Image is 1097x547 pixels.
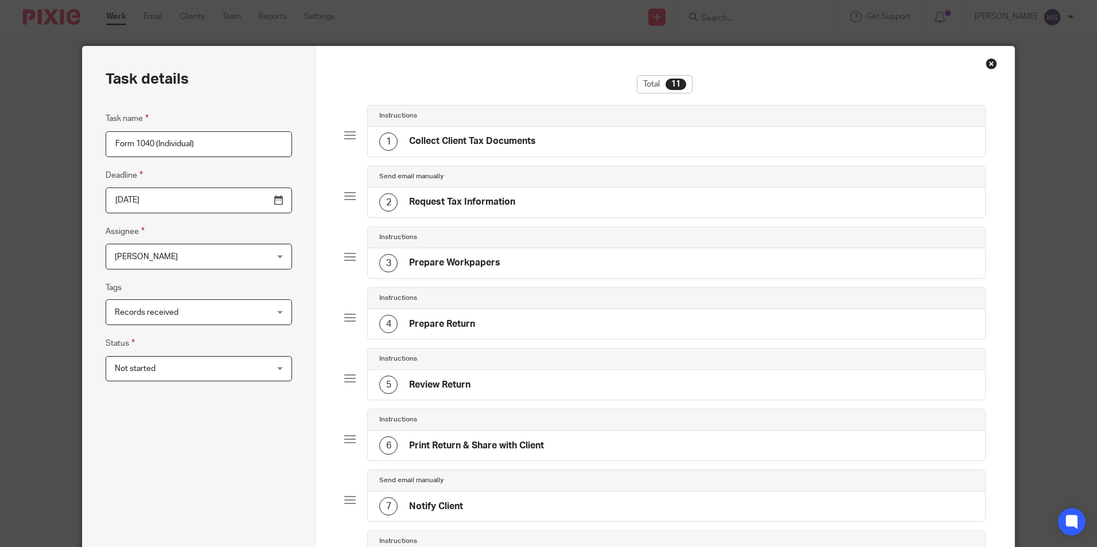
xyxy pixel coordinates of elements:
h4: Notify Client [409,501,463,513]
h4: Instructions [379,111,417,120]
div: 4 [379,315,398,333]
input: Pick a date [106,187,292,213]
span: Not started [115,365,155,373]
span: Records received [115,308,178,317]
h4: Instructions [379,537,417,546]
h4: Print Return & Share with Client [409,440,544,452]
label: Assignee [106,225,145,238]
h4: Instructions [379,415,417,424]
h4: Send email manually [379,172,444,181]
h4: Prepare Workpapers [409,257,500,269]
div: 1 [379,132,398,151]
label: Status [106,337,135,350]
div: 3 [379,254,398,272]
h4: Instructions [379,233,417,242]
span: [PERSON_NAME] [115,253,178,261]
h4: Request Tax Information [409,196,515,208]
label: Tags [106,282,122,294]
input: Task name [106,131,292,157]
div: 5 [379,376,398,394]
label: Deadline [106,169,143,182]
div: 2 [379,193,398,212]
div: 11 [666,79,686,90]
h4: Prepare Return [409,318,475,330]
div: Total [637,75,693,93]
label: Task name [106,112,149,125]
h4: Send email manually [379,476,444,485]
h4: Instructions [379,294,417,303]
div: 6 [379,436,398,455]
h4: Instructions [379,354,417,364]
div: 7 [379,497,398,515]
h2: Task details [106,69,189,89]
div: Close this dialog window [986,58,997,69]
h4: Review Return [409,379,470,391]
h4: Collect Client Tax Documents [409,135,536,147]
